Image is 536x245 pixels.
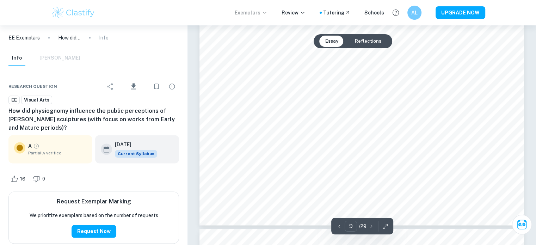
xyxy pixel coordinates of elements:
[8,173,29,184] div: Like
[103,79,117,93] div: Share
[349,36,387,47] button: Reflections
[58,34,81,42] p: How did physiognomy influence the public perceptions of [PERSON_NAME] sculptures (with focus on w...
[8,83,57,90] span: Research question
[21,96,52,104] a: Visual Arts
[38,176,49,183] span: 0
[165,79,179,93] div: Report issue
[72,225,116,238] button: Request Now
[99,34,109,42] p: Info
[319,36,344,47] button: Essay
[28,142,32,150] p: A
[51,6,96,20] img: Clastify logo
[436,6,485,19] button: UPGRADE NOW
[364,9,384,17] a: Schools
[115,150,157,158] span: Current Syllabus
[21,97,52,104] span: Visual Arts
[512,215,532,234] button: Ask Clai
[16,176,29,183] span: 16
[410,9,418,17] h6: AL
[28,150,87,156] span: Partially verified
[8,96,20,104] a: EE
[282,9,306,17] p: Review
[390,7,402,19] button: Help and Feedback
[57,197,131,206] h6: Request Exemplar Marking
[358,222,366,230] p: / 29
[33,143,39,149] a: Grade partially verified
[149,79,164,93] div: Bookmark
[235,9,267,17] p: Exemplars
[30,212,158,219] p: We prioritize exemplars based on the number of requests
[407,6,421,20] button: AL
[115,150,157,158] div: This exemplar is based on the current syllabus. Feel free to refer to it for inspiration/ideas wh...
[119,77,148,96] div: Download
[8,34,40,42] a: EE Exemplars
[8,107,179,132] h6: How did physiognomy influence the public perceptions of [PERSON_NAME] sculptures (with focus on w...
[9,97,19,104] span: EE
[115,141,152,148] h6: [DATE]
[31,173,49,184] div: Dislike
[8,50,25,66] button: Info
[323,9,350,17] a: Tutoring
